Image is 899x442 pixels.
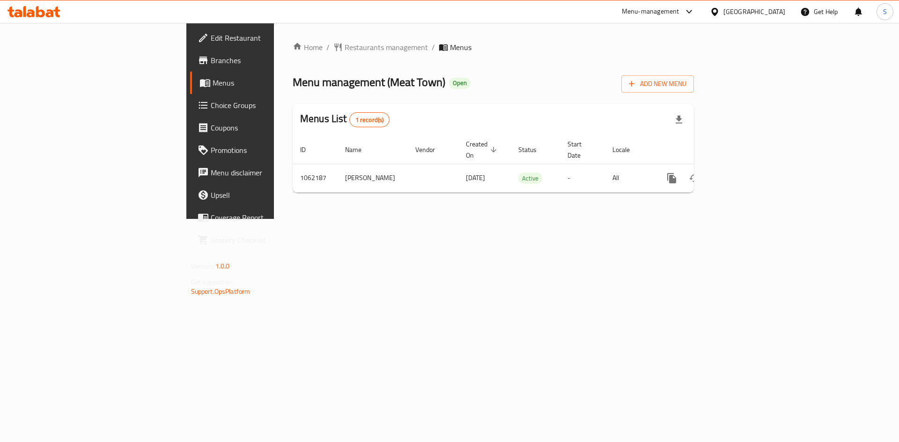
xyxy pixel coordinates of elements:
[211,234,329,246] span: Grocery Checklist
[466,138,500,161] span: Created On
[293,136,758,193] table: enhanced table
[450,42,472,53] span: Menus
[605,164,653,192] td: All
[345,42,428,53] span: Restaurants management
[668,109,690,131] div: Export file
[567,138,594,161] span: Start Date
[190,206,337,229] a: Coverage Report
[190,229,337,251] a: Grocery Checklist
[449,78,471,89] div: Open
[300,112,390,127] h2: Menus List
[349,112,390,127] div: Total records count
[211,145,329,156] span: Promotions
[333,42,428,53] a: Restaurants management
[621,75,694,93] button: Add New Menu
[432,42,435,53] li: /
[612,144,642,155] span: Locale
[518,173,542,184] span: Active
[293,42,694,53] nav: breadcrumb
[449,79,471,87] span: Open
[345,144,374,155] span: Name
[211,100,329,111] span: Choice Groups
[191,285,251,297] a: Support.OpsPlatform
[683,167,706,189] button: Change Status
[211,189,329,201] span: Upsell
[190,139,337,161] a: Promotions
[215,260,230,272] span: 1.0.0
[622,6,679,17] div: Menu-management
[211,167,329,178] span: Menu disclaimer
[211,212,329,223] span: Coverage Report
[415,144,447,155] span: Vendor
[300,144,318,155] span: ID
[191,276,234,288] span: Get support on:
[213,77,329,88] span: Menus
[190,184,337,206] a: Upsell
[338,164,408,192] td: [PERSON_NAME]
[211,55,329,66] span: Branches
[293,72,445,93] span: Menu management ( Meat Town )
[211,32,329,43] span: Edit Restaurant
[211,122,329,133] span: Coupons
[190,27,337,49] a: Edit Restaurant
[629,78,686,90] span: Add New Menu
[661,167,683,189] button: more
[190,72,337,94] a: Menus
[883,7,887,17] span: S
[190,161,337,184] a: Menu disclaimer
[518,144,549,155] span: Status
[723,7,785,17] div: [GEOGRAPHIC_DATA]
[350,116,390,124] span: 1 record(s)
[190,116,337,139] a: Coupons
[191,260,214,272] span: Version:
[190,49,337,72] a: Branches
[653,136,758,164] th: Actions
[466,172,485,184] span: [DATE]
[560,164,605,192] td: -
[190,94,337,116] a: Choice Groups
